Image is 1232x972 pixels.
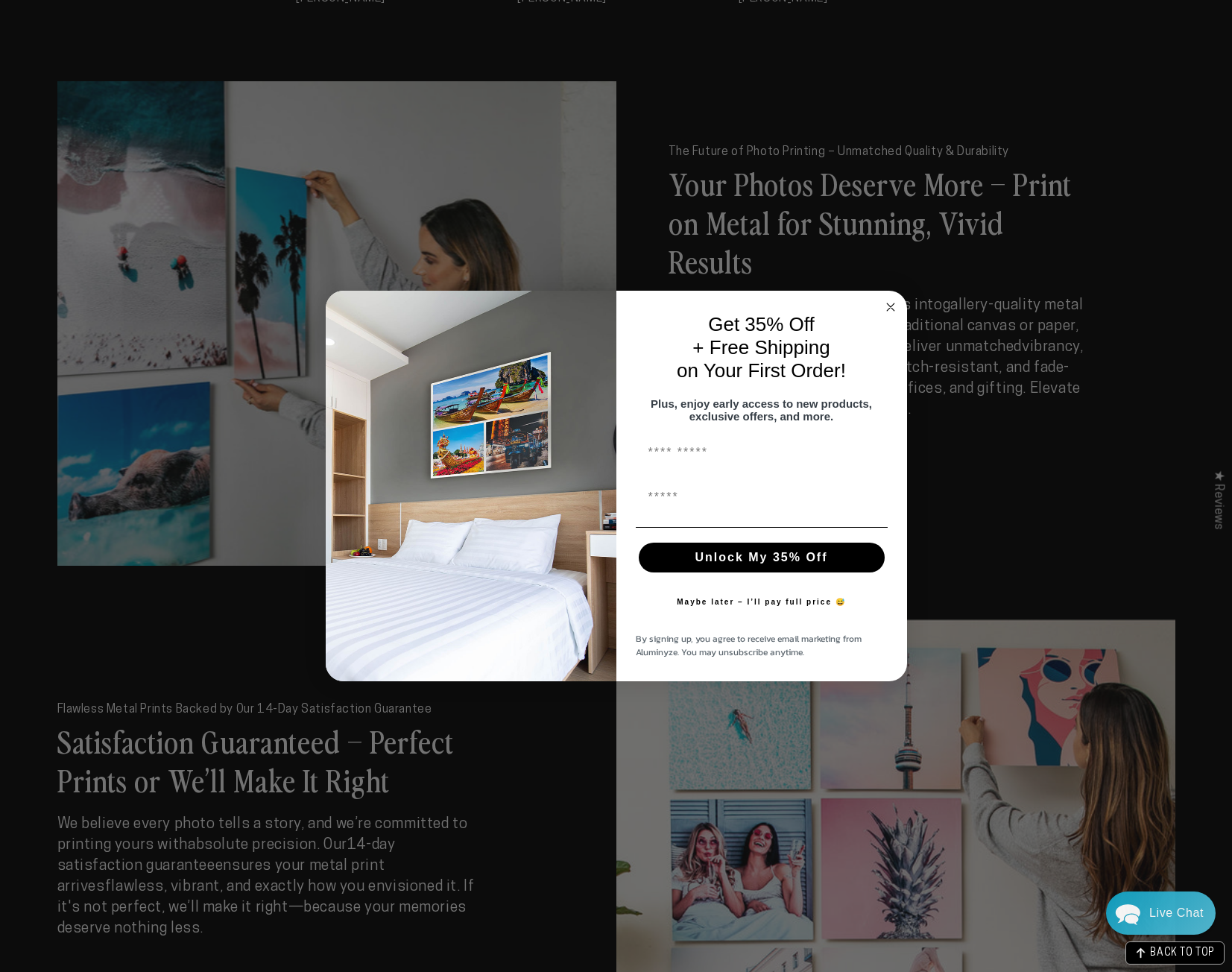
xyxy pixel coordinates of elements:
[708,313,815,335] span: Get 35% Off
[677,359,846,382] span: on Your First Order!
[669,587,853,617] button: Maybe later – I’ll pay full price 😅
[882,298,900,316] button: Close dialog
[692,336,830,359] span: + Free Shipping
[1149,891,1204,935] div: Contact Us Directly
[326,291,616,681] img: 728e4f65-7e6c-44e2-b7d1-0292a396982f.jpeg
[1150,948,1215,959] span: BACK TO TOP
[651,397,872,423] span: Plus, enjoy early access to new products, exclusive offers, and more.
[636,527,888,528] img: underline
[1106,891,1216,935] div: Chat widget toggle
[639,543,885,572] button: Unlock My 35% Off
[636,632,862,659] span: By signing up, you agree to receive email marketing from Aluminyze. You may unsubscribe anytime.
